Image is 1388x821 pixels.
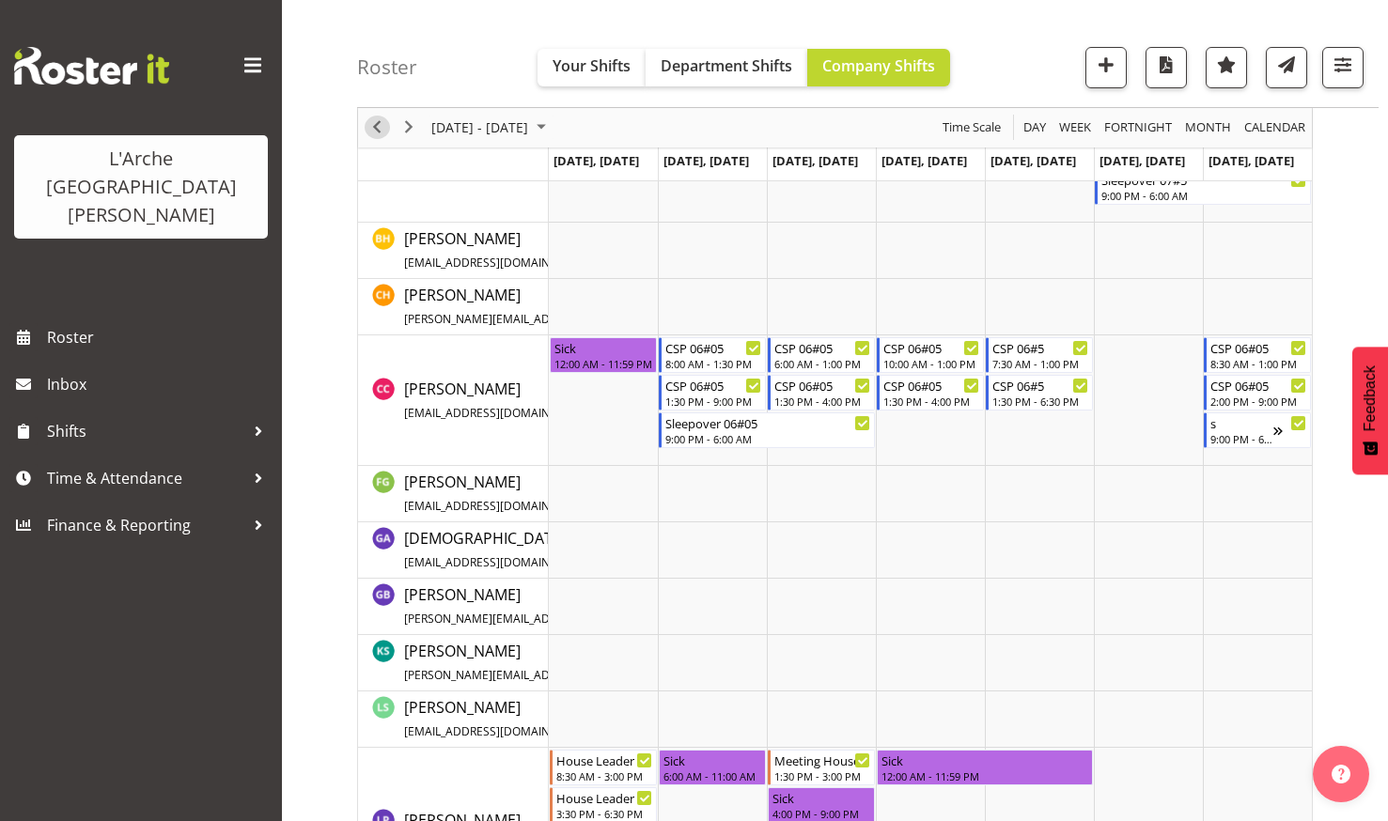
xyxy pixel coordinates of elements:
div: 1:30 PM - 6:30 PM [992,394,1088,409]
div: 9:00 PM - 6:00 AM [1210,431,1273,446]
button: Add a new shift [1085,47,1127,88]
div: Crissandra Cruz"s event - Sleepover 06#05 Begin From Tuesday, September 16, 2025 at 9:00:00 PM GM... [659,412,875,448]
div: CSP 06#5 [992,376,1088,395]
h4: Roster [357,56,417,78]
div: 9:00 PM - 6:00 AM [665,431,870,446]
span: [PERSON_NAME][EMAIL_ADDRESS][DOMAIN_NAME][PERSON_NAME] [404,311,768,327]
button: Previous [365,116,390,140]
button: Month [1241,116,1309,140]
td: Katherine Shaw resource [358,635,549,691]
div: 12:00 AM - 11:59 PM [881,768,1088,783]
div: previous period [361,108,393,147]
div: Sick [663,751,761,769]
div: CSP 06#05 [883,376,979,395]
button: Timeline Week [1056,116,1095,140]
div: Lydia Peters"s event - Sick Begin From Tuesday, September 16, 2025 at 6:00:00 AM GMT+12:00 Ends A... [659,750,766,785]
div: Crissandra Cruz"s event - CSP 06#05 Begin From Sunday, September 21, 2025 at 2:00:00 PM GMT+12:00... [1204,375,1311,410]
button: Time Scale [940,116,1005,140]
td: Ben Hammond resource [358,223,549,279]
div: 12:00 AM - 11:59 PM [554,356,652,371]
button: Timeline Month [1182,116,1235,140]
span: Fortnight [1102,116,1174,140]
div: CSP 06#05 [774,338,870,357]
div: 10:00 AM - 1:00 PM [883,356,979,371]
div: 4:00 PM - 9:00 PM [772,806,870,821]
span: Inbox [47,370,273,398]
div: 2:00 PM - 9:00 PM [1210,394,1306,409]
div: Sleepover 06#05 [665,413,870,432]
span: [DEMOGRAPHIC_DATA][PERSON_NAME] [404,528,683,571]
div: Lydia Peters"s event - Meeting House Leader 01#05 Begin From Wednesday, September 17, 2025 at 1:3... [768,750,875,785]
span: calendar [1242,116,1307,140]
span: [EMAIL_ADDRESS][DOMAIN_NAME] [404,554,591,570]
span: Department Shifts [661,55,792,76]
button: Download a PDF of the roster according to the set date range. [1146,47,1187,88]
span: [DATE], [DATE] [1209,152,1294,169]
div: 1:30 PM - 4:00 PM [774,394,870,409]
div: 8:30 AM - 3:00 PM [556,768,652,783]
span: [PERSON_NAME] [404,641,755,684]
div: CSP 06#05 [665,338,761,357]
span: [PERSON_NAME] [404,584,843,627]
div: CSP 06#05 [883,338,979,357]
span: [DATE], [DATE] [554,152,639,169]
span: [PERSON_NAME] [404,379,673,422]
td: Leanne Smith resource [358,691,549,748]
div: Lydia Peters"s event - Sick Begin From Thursday, September 18, 2025 at 12:00:00 AM GMT+12:00 Ends... [877,750,1093,785]
div: 6:00 AM - 1:00 PM [774,356,870,371]
td: Gay Andrade resource [358,522,549,579]
div: Crissandra Cruz"s event - CSP 06#5 Begin From Friday, September 19, 2025 at 7:30:00 AM GMT+12:00 ... [986,337,1093,373]
span: [EMAIL_ADDRESS][DOMAIN_NAME] [404,405,591,421]
span: [EMAIL_ADDRESS][DOMAIN_NAME] [404,498,591,514]
div: Lydia Peters"s event - House Leader 01#5 Begin From Monday, September 15, 2025 at 8:30:00 AM GMT+... [550,750,657,785]
div: CSP 06#05 [1210,376,1306,395]
a: [DEMOGRAPHIC_DATA][PERSON_NAME][EMAIL_ADDRESS][DOMAIN_NAME] [404,527,683,572]
button: Feedback - Show survey [1352,347,1388,474]
span: [PERSON_NAME] [404,285,843,328]
span: [EMAIL_ADDRESS][DOMAIN_NAME] [404,723,591,739]
td: Crissandra Cruz resource [358,335,549,466]
div: 1:30 PM - 4:00 PM [883,394,979,409]
div: House Leader 01#5 [556,751,652,769]
button: Company Shifts [807,49,950,86]
button: Send a list of all shifts for the selected filtered period to all rostered employees. [1266,47,1307,88]
a: [PERSON_NAME][EMAIL_ADDRESS][DOMAIN_NAME] [404,471,673,516]
span: [DATE], [DATE] [990,152,1076,169]
span: Feedback [1362,365,1379,431]
a: [PERSON_NAME][EMAIL_ADDRESS][DOMAIN_NAME] [404,227,666,272]
span: Shifts [47,417,244,445]
div: Crissandra Cruz"s event - CSP 06#05 Begin From Thursday, September 18, 2025 at 10:00:00 AM GMT+12... [877,337,984,373]
button: Your Shifts [538,49,646,86]
a: [PERSON_NAME][PERSON_NAME][EMAIL_ADDRESS][DOMAIN_NAME] [404,640,755,685]
div: 1:30 PM - 9:00 PM [665,394,761,409]
div: L'Arche [GEOGRAPHIC_DATA][PERSON_NAME] [33,145,249,229]
div: 9:00 PM - 6:00 AM [1101,188,1306,203]
button: Fortnight [1101,116,1176,140]
button: Highlight an important date within the roster. [1206,47,1247,88]
div: Crissandra Cruz"s event - CSP 06#5 Begin From Friday, September 19, 2025 at 1:30:00 PM GMT+12:00 ... [986,375,1093,410]
span: [PERSON_NAME][EMAIL_ADDRESS][DOMAIN_NAME][PERSON_NAME] [404,611,768,627]
a: [PERSON_NAME][EMAIL_ADDRESS][DOMAIN_NAME] [404,696,666,741]
div: s [1210,413,1273,432]
div: Crissandra Cruz"s event - CSP 06#05 Begin From Sunday, September 21, 2025 at 8:30:00 AM GMT+12:00... [1204,337,1311,373]
span: [DATE], [DATE] [1099,152,1185,169]
button: Timeline Day [1021,116,1050,140]
span: Day [1022,116,1048,140]
div: 8:00 AM - 1:30 PM [665,356,761,371]
span: Company Shifts [822,55,935,76]
td: Faustina Gaensicke resource [358,466,549,522]
div: Sick [881,751,1088,769]
span: [DATE], [DATE] [663,152,749,169]
div: CSP 06#05 [774,376,870,395]
td: Christopher Hill resource [358,279,549,335]
div: 6:00 AM - 11:00 AM [663,768,761,783]
div: CSP 06#05 [665,376,761,395]
a: [PERSON_NAME][EMAIL_ADDRESS][DOMAIN_NAME] [404,378,673,423]
div: CSP 06#05 [1210,338,1306,357]
span: [PERSON_NAME][EMAIL_ADDRESS][DOMAIN_NAME] [404,667,679,683]
div: 3:30 PM - 6:30 PM [556,806,652,821]
a: [PERSON_NAME][PERSON_NAME][EMAIL_ADDRESS][DOMAIN_NAME][PERSON_NAME] [404,284,843,329]
span: [DATE] - [DATE] [429,116,530,140]
div: Crissandra Cruz"s event - CSP 06#05 Begin From Tuesday, September 16, 2025 at 1:30:00 PM GMT+12:0... [659,375,766,410]
span: Roster [47,323,273,351]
